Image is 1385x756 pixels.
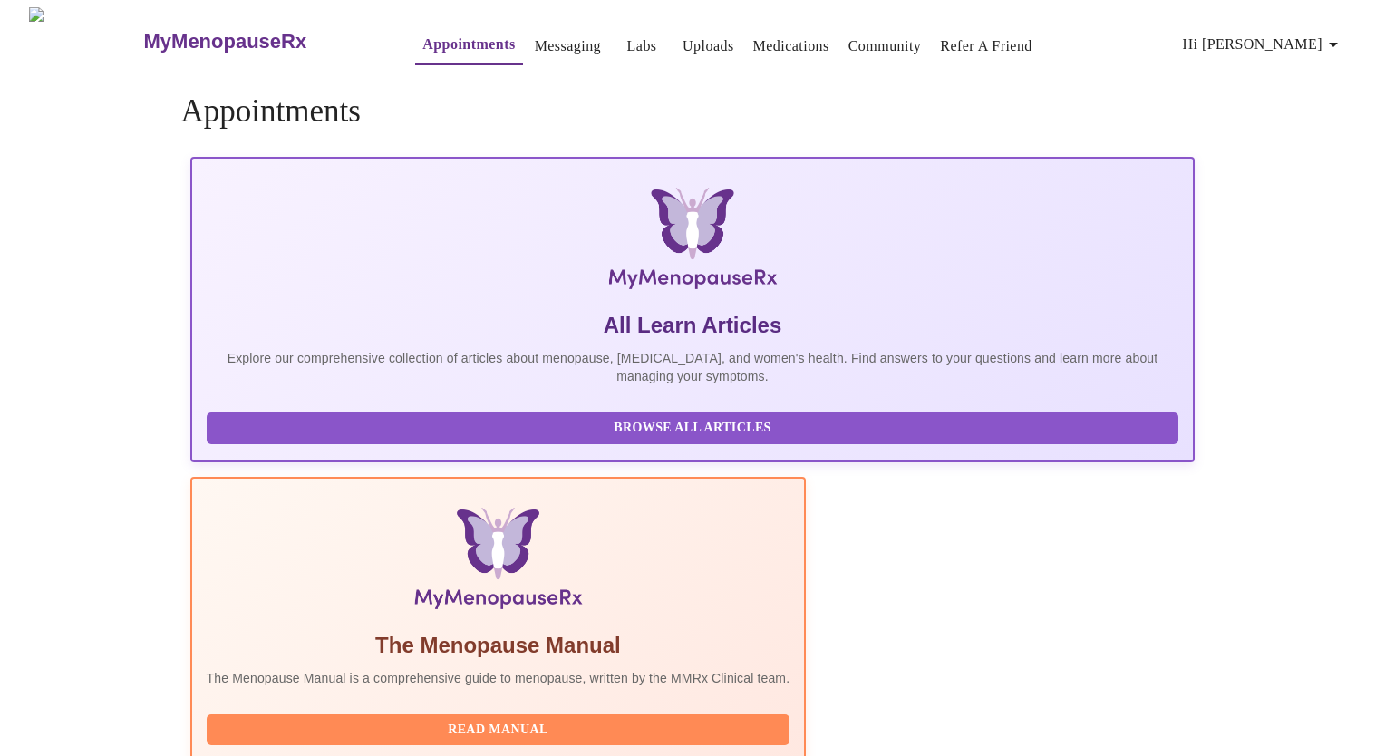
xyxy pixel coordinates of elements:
button: Uploads [675,28,741,64]
p: Explore our comprehensive collection of articles about menopause, [MEDICAL_DATA], and women's hea... [207,349,1179,385]
button: Appointments [415,26,522,65]
a: Messaging [535,34,601,59]
a: Community [848,34,922,59]
a: Uploads [683,34,734,59]
h3: MyMenopauseRx [144,30,307,53]
a: Refer a Friend [940,34,1032,59]
button: Refer a Friend [933,28,1040,64]
a: Read Manual [207,721,795,736]
button: Read Manual [207,714,790,746]
a: Medications [753,34,829,59]
a: Labs [627,34,657,59]
button: Medications [746,28,837,64]
button: Browse All Articles [207,412,1179,444]
button: Messaging [528,28,608,64]
img: MyMenopauseRx Logo [29,7,141,75]
h5: All Learn Articles [207,311,1179,340]
h4: Appointments [181,93,1205,130]
span: Browse All Articles [225,417,1161,440]
button: Community [841,28,929,64]
h5: The Menopause Manual [207,631,790,660]
a: MyMenopauseRx [141,10,379,73]
img: MyMenopauseRx Logo [357,188,1028,296]
p: The Menopause Manual is a comprehensive guide to menopause, written by the MMRx Clinical team. [207,669,790,687]
button: Labs [613,28,671,64]
span: Hi [PERSON_NAME] [1183,32,1344,57]
a: Browse All Articles [207,419,1184,434]
span: Read Manual [225,719,772,741]
img: Menopause Manual [299,508,697,616]
a: Appointments [422,32,515,57]
button: Hi [PERSON_NAME] [1176,26,1351,63]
